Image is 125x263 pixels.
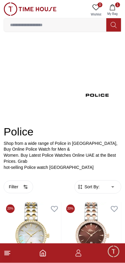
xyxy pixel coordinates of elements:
[77,184,100,190] button: Sort By:
[89,2,104,18] a: 0Wishlist
[4,126,121,138] h2: Police
[6,205,15,213] span: 20 %
[84,85,111,106] img: ...
[104,2,121,18] button: 1My Bag
[4,153,116,164] span: Women. Buy Latest Police Watches Online UAE at the Best Prices. Grab
[4,2,57,16] img: ...
[98,2,102,7] span: 0
[105,12,120,16] span: My Bag
[4,181,33,193] button: Filter
[115,2,120,7] span: 1
[89,12,104,17] span: Wishlist
[4,141,118,152] span: Shop from a wide range of Police in [GEOGRAPHIC_DATA], Buy Online Police Watch for Men &
[83,184,100,190] span: Sort By:
[4,165,94,170] span: hot-selling Police watch [GEOGRAPHIC_DATA]
[39,250,47,257] a: Home
[66,205,75,213] span: 20 %
[107,245,120,258] div: Chat Widget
